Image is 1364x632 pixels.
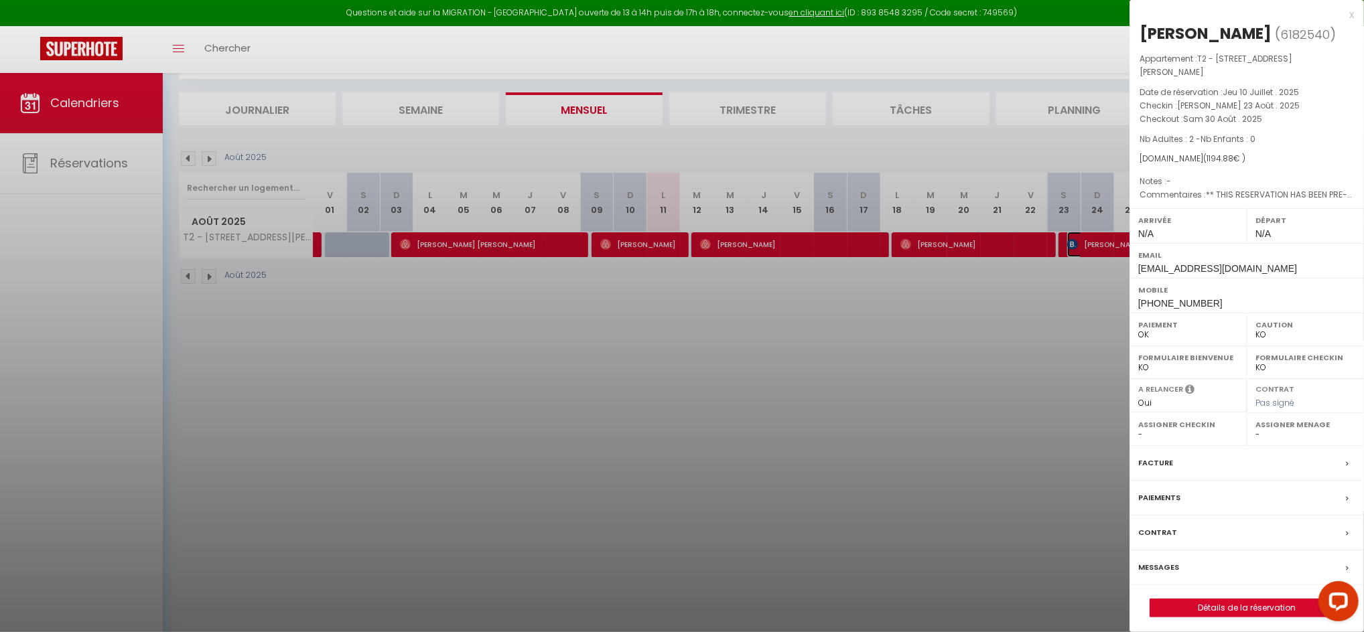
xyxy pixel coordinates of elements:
span: Sam 30 Août . 2025 [1183,113,1262,125]
span: N/A [1255,228,1271,239]
label: Assigner Menage [1255,418,1355,431]
label: Départ [1255,214,1355,227]
label: Paiement [1138,318,1238,331]
i: Sélectionner OUI si vous souhaiter envoyer les séquences de messages post-checkout [1185,384,1195,398]
label: Mobile [1138,283,1355,297]
span: - [1166,175,1171,187]
label: Paiements [1138,491,1180,505]
div: [PERSON_NAME] [1140,23,1272,44]
p: Checkin : [1140,99,1354,112]
label: Assigner Checkin [1138,418,1238,431]
p: Notes : [1140,175,1354,188]
p: Date de réservation : [1140,86,1354,99]
span: Pas signé [1255,397,1294,408]
label: Arrivée [1138,214,1238,227]
p: Commentaires : [1140,188,1354,202]
label: Caution [1255,318,1355,331]
span: Jeu 10 Juillet . 2025 [1223,86,1299,98]
label: A relancer [1138,384,1183,395]
a: Détails de la réservation [1150,599,1343,617]
span: Nb Enfants : 0 [1201,133,1255,145]
div: [DOMAIN_NAME] [1140,153,1354,165]
label: Email [1138,248,1355,262]
span: N/A [1138,228,1154,239]
span: ( € ) [1203,153,1245,164]
span: [PHONE_NUMBER] [1138,298,1223,309]
span: T2 - [STREET_ADDRESS][PERSON_NAME] [1140,53,1292,78]
span: ( ) [1275,25,1336,44]
span: 1194.88 [1207,153,1233,164]
div: x [1130,7,1354,23]
label: Formulaire Checkin [1255,351,1355,364]
p: Appartement : [1140,52,1354,79]
button: Détails de la réservation [1150,599,1344,617]
span: [EMAIL_ADDRESS][DOMAIN_NAME] [1138,263,1297,274]
iframe: LiveChat chat widget [1308,576,1364,632]
span: Nb Adultes : 2 - [1140,133,1255,145]
label: Contrat [1255,384,1294,392]
label: Facture [1138,456,1173,470]
label: Messages [1138,560,1179,574]
p: Checkout : [1140,112,1354,126]
span: 6182540 [1280,26,1330,43]
label: Formulaire Bienvenue [1138,351,1238,364]
label: Contrat [1138,526,1177,540]
span: [PERSON_NAME] 23 Août . 2025 [1177,100,1300,111]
